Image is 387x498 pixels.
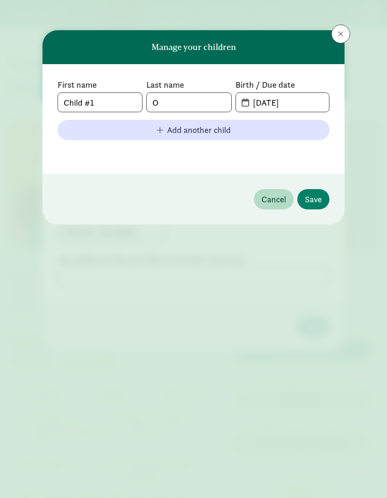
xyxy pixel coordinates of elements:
label: First name [58,79,143,91]
button: Save [297,189,329,209]
label: Last name [146,79,231,91]
input: MM-DD-YYYY [247,93,329,112]
span: Add another child [167,124,231,136]
button: Cancel [254,189,294,209]
button: Add another child [58,120,329,140]
label: Birth / Due date [236,79,329,91]
span: Save [305,193,322,206]
span: Cancel [261,193,286,206]
h6: Manage your children [151,42,236,52]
